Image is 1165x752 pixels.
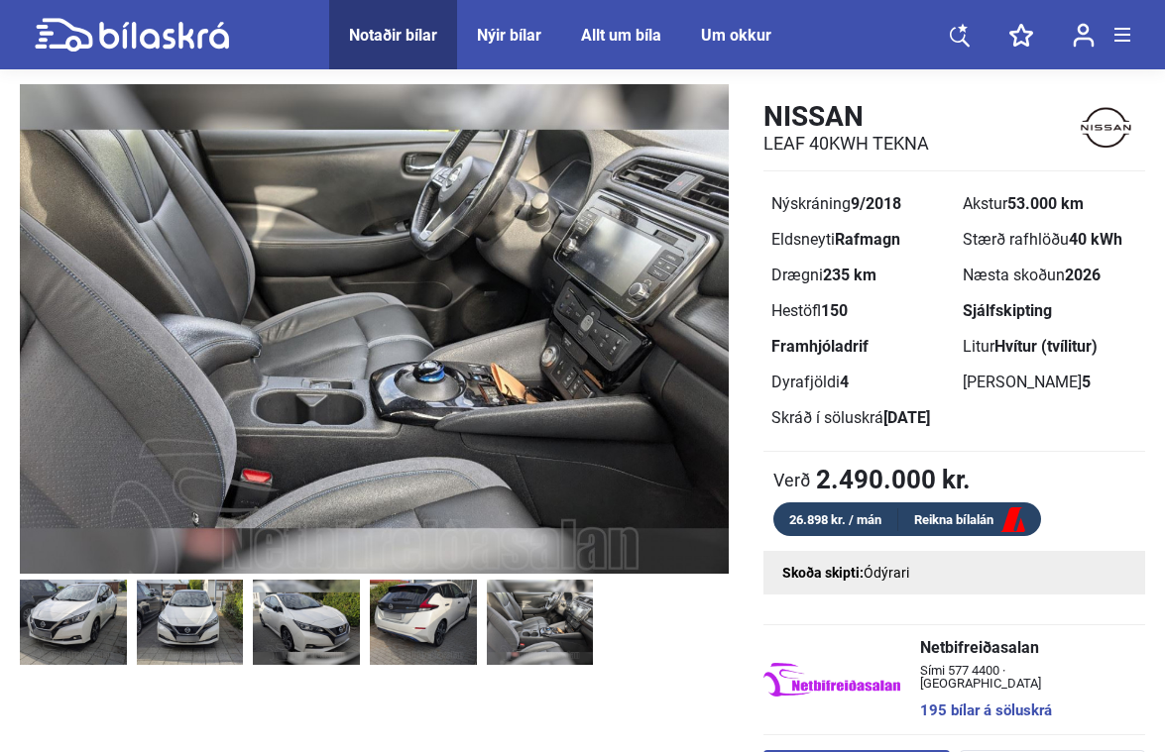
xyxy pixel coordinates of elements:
b: 9/2018 [851,194,901,213]
span: Ódýrari [864,565,909,581]
div: 26.898 kr. / mán [773,508,898,531]
a: Nýir bílar [477,26,541,45]
b: Framhjóladrif [771,337,869,356]
a: 195 bílar á söluskrá [920,703,1125,718]
b: 2026 [1065,266,1101,284]
div: [PERSON_NAME] [963,375,1138,390]
span: Verð [773,470,811,489]
div: Akstur [963,196,1138,212]
b: 53.000 km [1007,194,1084,213]
b: Sjálfskipting [963,301,1052,320]
h2: LEAF 40KWH TEKNA [763,133,929,155]
span: Netbifreiðasalan [920,640,1125,656]
div: Stærð rafhlöðu [963,232,1138,248]
img: 1752661246_6817384012181611202_24961218552807074.jpg [20,580,127,665]
a: Um okkur [701,26,771,45]
div: Hestöfl [771,303,947,319]
h1: Nissan [763,100,929,133]
div: Eldsneyti [771,232,947,248]
img: 1752661249_1739546675706060249_24961221712228292.jpg [487,580,594,665]
div: Næsta skoðun [963,268,1138,283]
div: Dyrafjöldi [771,375,947,390]
a: Reikna bílalán [898,508,1041,533]
b: 235 km [823,266,876,284]
a: Allt um bíla [581,26,661,45]
b: 5 [1082,373,1091,391]
b: [DATE] [883,408,930,427]
b: 2.490.000 kr. [816,467,971,492]
img: logo Nissan LEAF 40KWH TEKNA [1068,99,1145,156]
div: Drægni [771,268,947,283]
div: Skráð í söluskrá [771,410,947,426]
img: 1752661248_1308237694700646345_24961220963907427.jpg [370,580,477,665]
b: 4 [840,373,849,391]
img: 1752661246_8557952967565564185_24961219376770505.jpg [137,580,244,665]
b: 150 [821,301,848,320]
strong: Skoða skipti: [782,565,864,581]
b: Hvítur (tvílitur) [994,337,1098,356]
img: user-login.svg [1073,23,1095,48]
div: Nýskráning [771,196,947,212]
b: Rafmagn [835,230,900,249]
span: Sími 577 4400 · [GEOGRAPHIC_DATA] [920,664,1125,690]
a: Notaðir bílar [349,26,437,45]
img: 1752661247_1476811201492752854_24961220162169280.jpg [253,580,360,665]
div: Litur [963,339,1138,355]
b: 40 kWh [1069,230,1122,249]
